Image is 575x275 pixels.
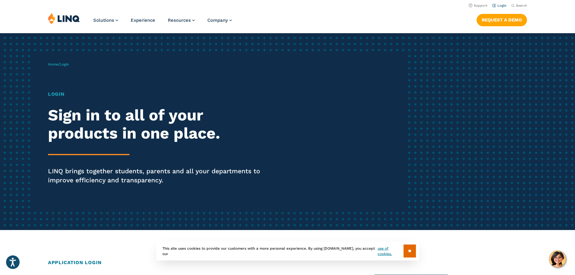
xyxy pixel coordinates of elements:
a: Solutions [93,18,118,23]
a: Company [207,18,232,23]
a: use of cookies. [378,246,403,257]
a: Support [469,4,487,8]
nav: Button Navigation [477,13,527,26]
div: This site uses cookies to provide our customers with a more personal experience. By using [DOMAIN... [156,241,419,261]
a: Experience [131,18,155,23]
button: Open Search Bar [511,3,527,8]
a: Login [492,4,506,8]
span: / [48,62,69,66]
img: LINQ | K‑12 Software [48,13,80,24]
nav: Primary Navigation [93,13,232,33]
a: Request a Demo [477,14,527,26]
h1: Login [48,91,270,98]
span: Login [60,62,69,66]
span: Solutions [93,18,114,23]
h2: Sign in to all of your products in one place. [48,106,270,142]
span: Company [207,18,228,23]
button: Hello, have a question? Let’s chat. [549,251,566,267]
p: LINQ brings together students, parents and all your departments to improve efficiency and transpa... [48,167,270,185]
span: Resources [168,18,191,23]
a: Home [48,62,58,66]
span: Search [516,4,527,8]
a: Resources [168,18,195,23]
